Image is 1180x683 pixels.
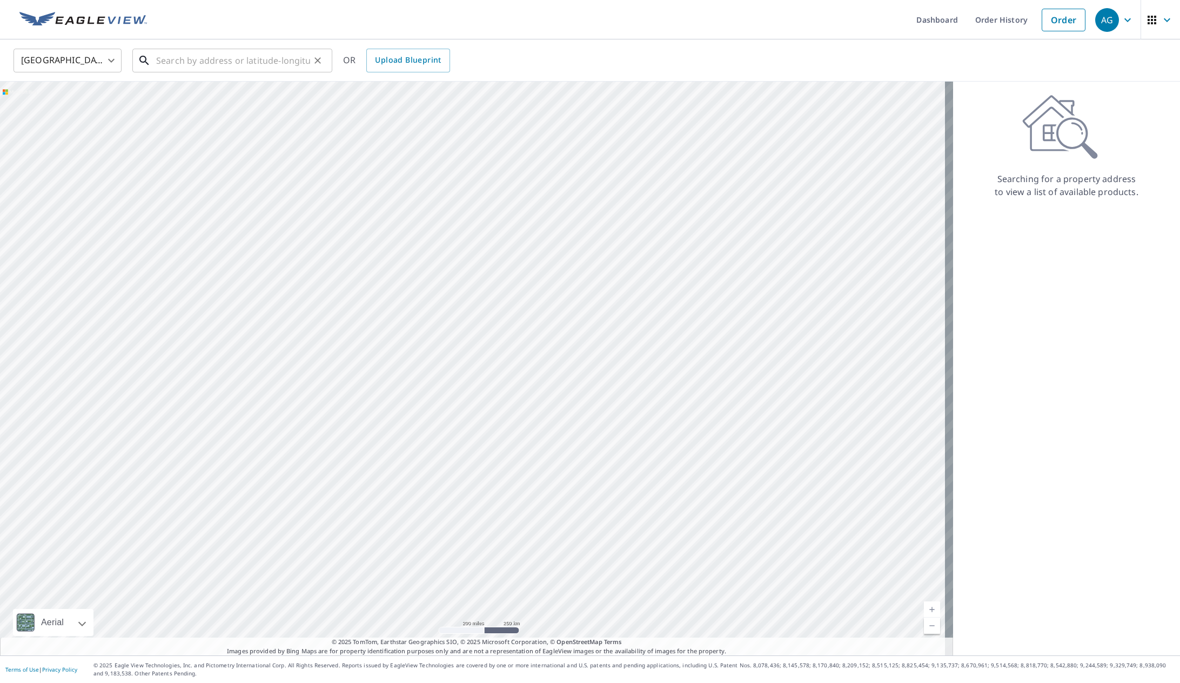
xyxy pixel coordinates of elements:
a: Upload Blueprint [366,49,450,72]
p: Searching for a property address to view a list of available products. [994,172,1139,198]
span: © 2025 TomTom, Earthstar Geographics SIO, © 2025 Microsoft Corporation, © [332,638,622,647]
div: Aerial [13,609,93,636]
span: Upload Blueprint [375,53,441,67]
p: © 2025 Eagle View Technologies, Inc. and Pictometry International Corp. All Rights Reserved. Repo... [93,661,1175,678]
div: [GEOGRAPHIC_DATA] [14,45,122,76]
a: Current Level 5, Zoom Out [924,618,940,634]
a: Current Level 5, Zoom In [924,601,940,618]
a: Terms [604,638,622,646]
button: Clear [310,53,325,68]
img: EV Logo [19,12,147,28]
div: Aerial [38,609,67,636]
div: AG [1095,8,1119,32]
input: Search by address or latitude-longitude [156,45,310,76]
div: OR [343,49,450,72]
a: Privacy Policy [42,666,77,673]
a: Order [1042,9,1085,31]
a: OpenStreetMap [557,638,602,646]
a: Terms of Use [5,666,39,673]
p: | [5,666,77,673]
